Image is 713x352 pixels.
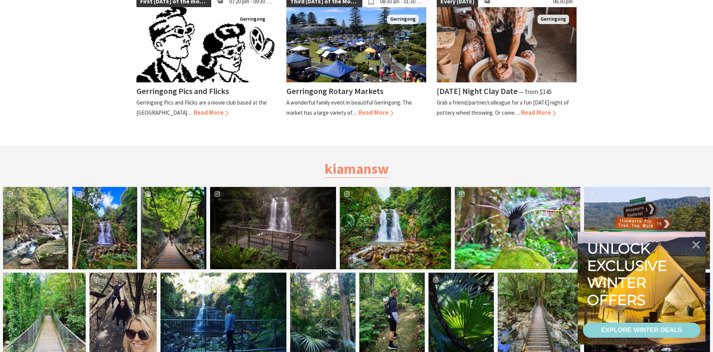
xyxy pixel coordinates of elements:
p: Gerringong Pics and Flicks are a movie club based at the [GEOGRAPHIC_DATA]… [136,99,267,116]
svg: instagram icon [144,190,152,198]
svg: instagram icon [343,190,351,198]
img: Christmas Market and Street Parade [286,7,426,82]
svg: instagram icon [6,276,14,284]
span: Read More [194,108,229,117]
button: image gallery, click to learn more about photo: Minnamurra Rainforest Walk 🌿💦#minnamurra #rainfor... [3,187,68,270]
svg: instagram icon [75,190,83,198]
h4: Gerringong Pics and Flicks [136,86,229,96]
span: Gerringong [387,15,419,24]
button: image gallery, click to learn more about photo: The standard Minnamurra suspension bridge shot 🙌 ... [141,187,206,270]
a: kiamansw [325,160,389,178]
span: Gerringong [237,15,268,24]
a: EXPLORE WINTER DEALS [583,323,700,338]
p: A wonderful family event in beautiful Gerringong. The market has a large variety of… [286,99,412,116]
svg: instagram icon [587,190,595,198]
svg: instagram icon [501,276,509,284]
p: Grab a friend/partner/colleague for a fun [DATE] night of pottery wheel throwing. Or come… [437,99,569,116]
button: image gallery, click to learn more about photo: #Minnamurra #Rainforest #TheFallsWalk [584,187,710,270]
button: image gallery, click to learn more about photo: After hearing the range of sounds coming from a L... [455,187,580,270]
svg: instagram icon [163,276,172,284]
svg: instagram icon [458,190,466,198]
button: image gallery, click to learn more about photo: All the waterfalls in Minnamurra were roaring tod... [72,187,138,270]
svg: instagram icon [431,276,440,284]
svg: instagram icon [362,276,371,284]
span: Read More [359,108,394,117]
div: EXPLORE WINTER DEALS [601,323,682,338]
img: Photo shows female sitting at pottery wheel with hands on a ball of clay [437,7,577,82]
h4: [DATE] Night Clay Date [437,86,518,96]
div: Unlock exclusive winter offers [587,240,670,308]
button: image gallery, click to learn more about photo: Chasing some waterfalls today at Minnamurra falls... [340,187,451,270]
svg: instagram icon [6,190,14,198]
svg: instagram icon [293,276,301,284]
svg: instagram icon [213,190,221,198]
svg: instagram icon [92,276,101,284]
h4: Gerringong Rotary Markets [286,86,383,96]
button: image gallery, click to learn more about photo: I was never successful photographing waterfalls. ... [210,187,336,270]
span: Read More [521,108,556,117]
span: Gerringong [537,15,569,24]
span: ⁠— from $145 [519,88,552,96]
